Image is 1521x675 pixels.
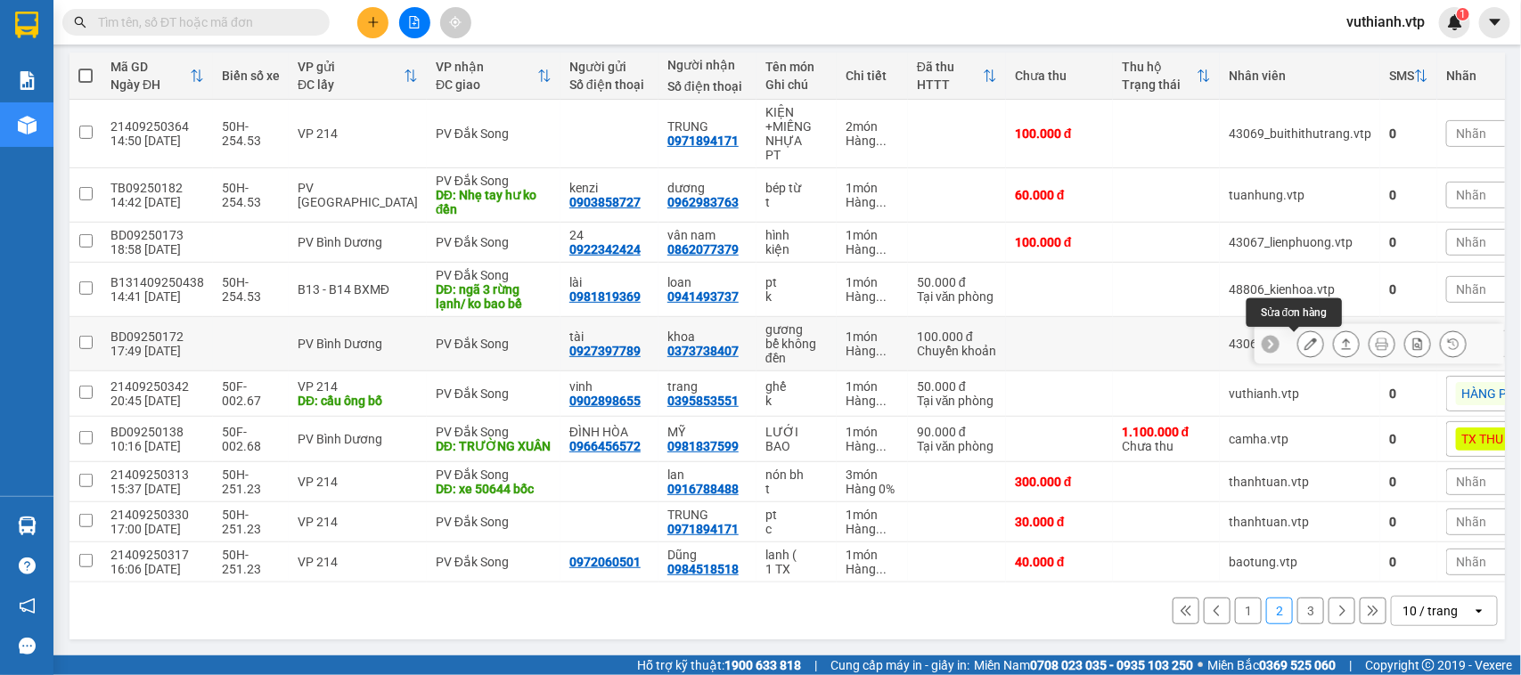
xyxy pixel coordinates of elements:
[1380,53,1437,100] th: Toggle SortBy
[110,394,204,408] div: 20:45 [DATE]
[222,508,280,536] div: 50H-251.23
[1229,475,1371,489] div: thanhtuan.vtp
[846,289,899,304] div: Hàng thông thường
[765,468,828,482] div: nón bh
[222,548,280,576] div: 50H-251.23
[876,195,887,209] span: ...
[298,77,404,92] div: ĐC lấy
[917,329,997,344] div: 100.000 đ
[1461,386,1514,402] span: HÀNG PS
[110,425,204,439] div: BD09250138
[846,195,899,209] div: Hàng thông thường
[876,134,887,148] span: ...
[436,515,552,529] div: PV Đắk Song
[298,282,418,297] div: B13 - B14 BXMĐ
[436,482,552,496] div: DĐ: xe 50644 bốc
[1235,598,1262,624] button: 1
[846,562,899,576] div: Hàng thông thường
[667,344,739,358] div: 0373738407
[1266,598,1293,624] button: 2
[1015,126,1104,141] div: 100.000 đ
[846,522,899,536] div: Hàng thông thường
[667,548,748,562] div: Dũng
[1389,126,1428,141] div: 0
[917,289,997,304] div: Tại văn phòng
[1389,188,1428,202] div: 0
[569,379,650,394] div: vinh
[765,242,828,256] div: kiện
[1229,432,1371,446] div: camha.vtp
[436,126,552,141] div: PV Đắk Song
[110,522,204,536] div: 17:00 [DATE]
[846,379,899,394] div: 1 món
[846,344,899,358] div: Hàng thông thường
[667,379,748,394] div: trang
[765,289,828,304] div: k
[846,181,899,195] div: 1 món
[367,16,380,28] span: plus
[1479,7,1510,38] button: caret-down
[110,548,204,562] div: 21409250317
[765,60,828,74] div: Tên món
[569,60,650,74] div: Người gửi
[110,195,204,209] div: 14:42 [DATE]
[436,555,552,569] div: PV Đắk Song
[569,425,650,439] div: ĐÌNH HÒA
[917,275,997,289] div: 50.000 đ
[298,181,418,209] div: PV [GEOGRAPHIC_DATA]
[846,548,899,562] div: 1 món
[298,337,418,351] div: PV Bình Dương
[1456,515,1486,529] span: Nhãn
[1389,235,1428,249] div: 0
[667,228,748,242] div: vân nam
[569,77,650,92] div: Số điện thoại
[15,12,38,38] img: logo-vxr
[569,555,641,569] div: 0972060501
[765,322,828,337] div: gương
[667,394,739,408] div: 0395853551
[1333,330,1360,357] div: Giao hàng
[814,655,817,675] span: |
[110,468,204,482] div: 21409250313
[449,16,462,28] span: aim
[667,58,748,72] div: Người nhận
[667,242,739,256] div: 0862077379
[1460,8,1466,20] span: 1
[1015,475,1104,489] div: 300.000 đ
[298,235,418,249] div: PV Bình Dương
[298,515,418,529] div: VP 214
[637,655,801,675] span: Hỗ trợ kỹ thuật:
[765,522,828,536] div: c
[18,116,37,134] img: warehouse-icon
[110,508,204,522] div: 21409250330
[1456,282,1486,297] span: Nhãn
[917,439,997,453] div: Tại văn phòng
[1229,282,1371,297] div: 48806_kienhoa.vtp
[436,268,552,282] div: PV Đắk Song
[1229,235,1371,249] div: 43067_lienphuong.vtp
[1487,14,1503,30] span: caret-down
[1389,432,1428,446] div: 0
[917,379,997,394] div: 50.000 đ
[1015,69,1104,83] div: Chưa thu
[1297,330,1324,357] div: Sửa đơn hàng
[917,394,997,408] div: Tại văn phòng
[569,344,641,358] div: 0927397789
[765,275,828,289] div: pt
[765,439,828,453] div: BAO
[298,379,418,394] div: VP 214
[1229,386,1371,401] div: vuthianh.vtp
[98,12,308,32] input: Tìm tên, số ĐT hoặc mã đơn
[298,60,404,74] div: VP gửi
[1389,475,1428,489] div: 0
[667,329,748,344] div: khoa
[110,329,204,344] div: BD09250172
[1349,655,1352,675] span: |
[1461,431,1503,447] span: TX THU
[876,522,887,536] span: ...
[19,557,36,574] span: question-circle
[110,275,204,289] div: B131409250438
[1015,515,1104,529] div: 30.000 đ
[1122,60,1197,74] div: Thu hộ
[846,119,899,134] div: 2 món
